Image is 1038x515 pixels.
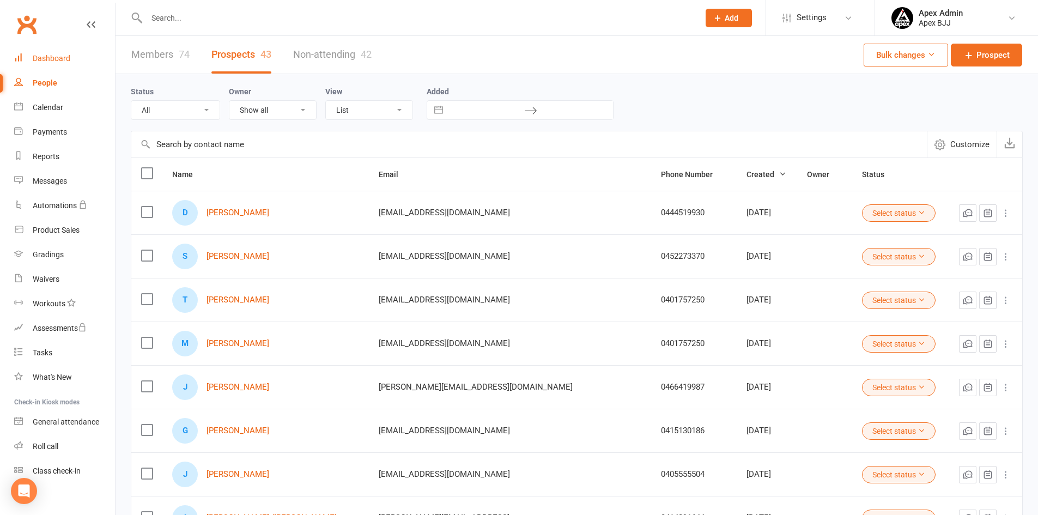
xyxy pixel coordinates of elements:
div: General attendance [33,417,99,426]
div: 0415130186 [661,426,726,435]
div: Apex Admin [919,8,963,18]
div: People [33,78,57,87]
span: [EMAIL_ADDRESS][DOMAIN_NAME] [379,289,510,310]
div: Dashboard [33,54,70,63]
a: Payments [14,120,115,144]
div: Joseph [172,462,198,487]
label: Added [427,87,614,96]
button: Select status [862,248,936,265]
a: Roll call [14,434,115,459]
div: Product Sales [33,226,80,234]
span: Settings [797,5,827,30]
a: Reports [14,144,115,169]
span: Name [172,170,205,179]
div: [DATE] [746,470,787,479]
div: Mohsin [172,331,198,356]
button: Owner [807,168,841,181]
a: Class kiosk mode [14,459,115,483]
div: Messages [33,177,67,185]
a: Assessments [14,316,115,341]
div: [DATE] [746,339,787,348]
button: Phone Number [661,168,725,181]
img: thumb_image1745496852.png [891,7,913,29]
button: Interact with the calendar and add the check-in date for your trip. [429,101,448,119]
div: Open Intercom Messenger [11,478,37,504]
input: Search by contact name [131,131,927,157]
div: 0401757250 [661,295,726,305]
button: Select status [862,379,936,396]
div: 0452273370 [661,252,726,261]
div: Tasks [33,348,52,357]
button: Name [172,168,205,181]
div: Class check-in [33,466,81,475]
span: Add [725,14,738,22]
span: Email [379,170,410,179]
div: [DATE] [746,252,787,261]
a: Clubworx [13,11,40,38]
span: Created [746,170,786,179]
div: Subin [172,244,198,269]
a: [PERSON_NAME] [207,295,269,305]
div: [DATE] [746,295,787,305]
span: Customize [950,138,990,151]
button: Select status [862,335,936,353]
div: Gradings [33,250,64,259]
div: Deema [172,200,198,226]
button: Add [706,9,752,27]
div: [DATE] [746,426,787,435]
a: Product Sales [14,218,115,243]
div: 0405555504 [661,470,726,479]
a: Calendar [14,95,115,120]
a: Workouts [14,292,115,316]
button: Select status [862,204,936,222]
a: General attendance kiosk mode [14,410,115,434]
a: [PERSON_NAME] [207,339,269,348]
a: [PERSON_NAME] [207,208,269,217]
span: [EMAIL_ADDRESS][DOMAIN_NAME] [379,202,510,223]
div: Waivers [33,275,59,283]
div: Automations [33,201,77,210]
div: Calendar [33,103,63,112]
span: [EMAIL_ADDRESS][DOMAIN_NAME] [379,333,510,354]
button: Select status [862,422,936,440]
div: [DATE] [746,383,787,392]
div: George [172,418,198,444]
a: [PERSON_NAME] [207,252,269,261]
span: [EMAIL_ADDRESS][DOMAIN_NAME] [379,246,510,266]
a: Tasks [14,341,115,365]
span: Prospect [976,49,1010,62]
div: 0466419987 [661,383,726,392]
div: 43 [260,49,271,60]
div: Roll call [33,442,58,451]
a: [PERSON_NAME] [207,426,269,435]
a: Gradings [14,243,115,267]
div: Jessica [172,374,198,400]
button: Customize [927,131,997,157]
div: 42 [361,49,372,60]
button: Bulk changes [864,44,948,66]
div: Assessments [33,324,87,332]
div: 0444519930 [661,208,726,217]
span: [EMAIL_ADDRESS][DOMAIN_NAME] [379,464,510,484]
a: Waivers [14,267,115,292]
a: Members74 [131,36,190,74]
input: Search... [143,10,691,26]
a: People [14,71,115,95]
button: Status [862,168,896,181]
span: Phone Number [661,170,725,179]
label: View [325,87,342,96]
button: Email [379,168,410,181]
a: Prospect [951,44,1022,66]
div: 0401757250 [661,339,726,348]
div: Workouts [33,299,65,308]
a: Automations [14,193,115,218]
a: [PERSON_NAME] [207,383,269,392]
label: Owner [229,87,251,96]
div: What's New [33,373,72,381]
div: Apex BJJ [919,18,963,28]
button: Select status [862,466,936,483]
a: What's New [14,365,115,390]
a: Messages [14,169,115,193]
span: Status [862,170,896,179]
a: Non-attending42 [293,36,372,74]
